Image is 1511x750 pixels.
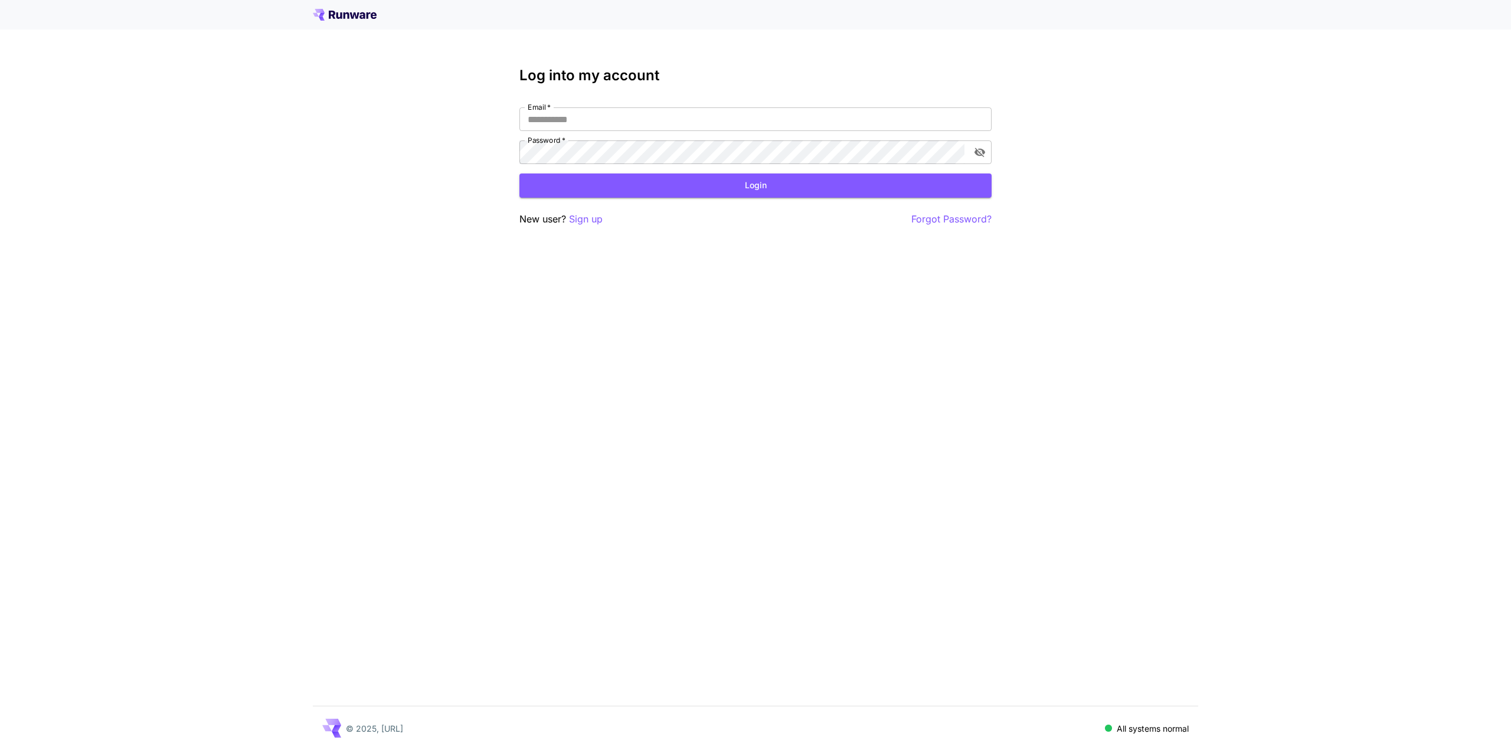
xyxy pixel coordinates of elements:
[911,212,992,227] button: Forgot Password?
[519,173,992,198] button: Login
[1117,722,1189,735] p: All systems normal
[569,212,603,227] button: Sign up
[528,102,551,112] label: Email
[528,135,565,145] label: Password
[969,142,990,163] button: toggle password visibility
[519,212,603,227] p: New user?
[519,67,992,84] h3: Log into my account
[346,722,403,735] p: © 2025, [URL]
